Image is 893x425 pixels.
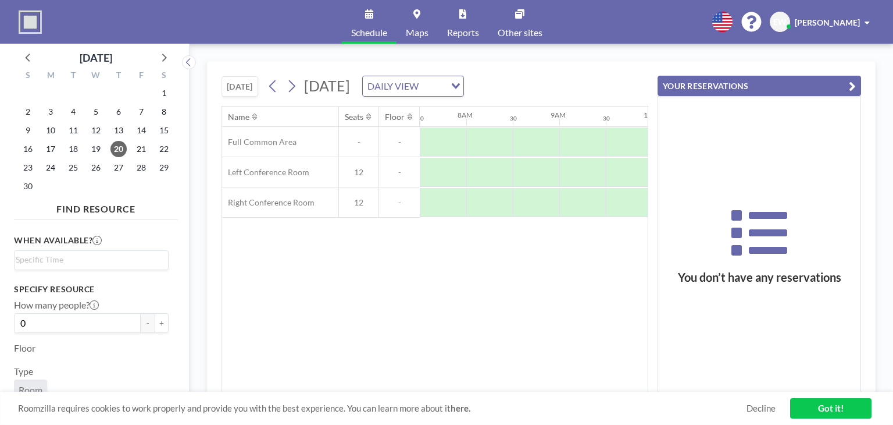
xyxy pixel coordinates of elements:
[156,160,172,176] span: Saturday, November 29, 2025
[458,111,473,119] div: 8AM
[551,111,566,119] div: 9AM
[14,342,35,354] label: Floor
[20,178,36,194] span: Sunday, November 30, 2025
[451,403,470,413] a: here.
[379,137,420,147] span: -
[85,69,108,84] div: W
[17,69,40,84] div: S
[498,28,542,37] span: Other sites
[156,85,172,101] span: Saturday, November 1, 2025
[80,49,112,66] div: [DATE]
[222,197,315,208] span: Right Conference Room
[339,167,378,178] span: 12
[379,197,420,208] span: -
[406,28,428,37] span: Maps
[65,104,81,120] span: Tuesday, November 4, 2025
[228,112,249,122] div: Name
[42,104,59,120] span: Monday, November 3, 2025
[18,403,746,414] span: Roomzilla requires cookies to work properly and provide you with the best experience. You can lea...
[15,251,168,268] div: Search for option
[385,112,405,122] div: Floor
[65,122,81,139] span: Tuesday, November 11, 2025
[14,284,169,295] h3: Specify resource
[107,69,130,84] div: T
[14,299,99,311] label: How many people?
[141,313,155,333] button: -
[88,122,104,139] span: Wednesday, November 12, 2025
[304,77,350,94] span: [DATE]
[110,160,127,176] span: Thursday, November 27, 2025
[155,313,169,333] button: +
[222,137,297,147] span: Full Common Area
[365,79,421,94] span: DAILY VIEW
[152,69,175,84] div: S
[658,270,860,285] h3: You don’t have any reservations
[156,122,172,139] span: Saturday, November 15, 2025
[746,403,776,414] a: Decline
[62,69,85,84] div: T
[110,104,127,120] span: Thursday, November 6, 2025
[339,137,378,147] span: -
[65,141,81,157] span: Tuesday, November 18, 2025
[222,167,309,178] span: Left Conference Room
[447,28,479,37] span: Reports
[644,111,663,119] div: 10AM
[110,141,127,157] span: Thursday, November 20, 2025
[133,160,149,176] span: Friday, November 28, 2025
[20,160,36,176] span: Sunday, November 23, 2025
[42,122,59,139] span: Monday, November 10, 2025
[19,10,42,34] img: organization-logo
[379,167,420,178] span: -
[20,104,36,120] span: Sunday, November 2, 2025
[351,28,387,37] span: Schedule
[363,76,463,96] div: Search for option
[773,17,787,27] span: EW
[422,79,444,94] input: Search for option
[130,69,152,84] div: F
[603,115,610,122] div: 30
[42,141,59,157] span: Monday, November 17, 2025
[417,115,424,122] div: 30
[14,366,33,377] label: Type
[42,160,59,176] span: Monday, November 24, 2025
[156,104,172,120] span: Saturday, November 8, 2025
[40,69,62,84] div: M
[65,160,81,176] span: Tuesday, November 25, 2025
[19,384,42,395] span: Room
[156,141,172,157] span: Saturday, November 22, 2025
[133,104,149,120] span: Friday, November 7, 2025
[20,141,36,157] span: Sunday, November 16, 2025
[110,122,127,139] span: Thursday, November 13, 2025
[339,197,378,208] span: 12
[16,253,162,266] input: Search for option
[88,141,104,157] span: Wednesday, November 19, 2025
[133,122,149,139] span: Friday, November 14, 2025
[790,398,871,419] a: Got it!
[133,141,149,157] span: Friday, November 21, 2025
[345,112,363,122] div: Seats
[20,122,36,139] span: Sunday, November 9, 2025
[658,76,861,96] button: YOUR RESERVATIONS
[14,199,178,215] h4: FIND RESOURCE
[222,76,258,97] button: [DATE]
[88,160,104,176] span: Wednesday, November 26, 2025
[510,115,517,122] div: 30
[795,17,860,27] span: [PERSON_NAME]
[88,104,104,120] span: Wednesday, November 5, 2025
